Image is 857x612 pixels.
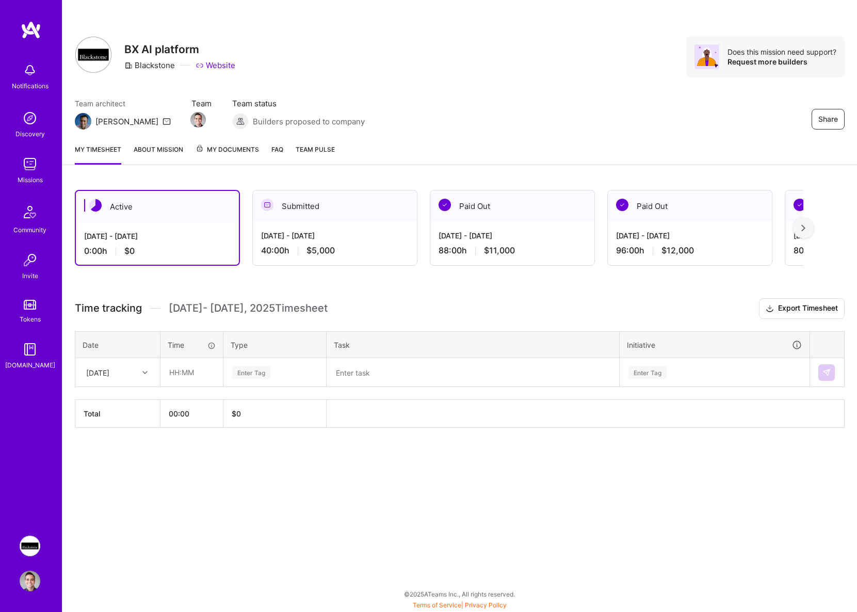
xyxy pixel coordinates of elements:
[766,303,774,314] i: icon Download
[160,400,223,428] th: 00:00
[608,190,772,222] div: Paid Out
[142,370,148,375] i: icon Chevron
[169,302,328,315] span: [DATE] - [DATE] , 2025 Timesheet
[168,340,216,350] div: Time
[627,339,802,351] div: Initiative
[17,571,43,591] a: User Avatar
[86,367,109,378] div: [DATE]
[76,191,239,222] div: Active
[124,61,133,70] i: icon CompanyGray
[327,331,620,358] th: Task
[75,400,160,428] th: Total
[75,144,121,165] a: My timesheet
[20,314,41,325] div: Tokens
[616,230,764,241] div: [DATE] - [DATE]
[21,21,41,39] img: logo
[759,298,845,319] button: Export Timesheet
[12,80,48,91] div: Notifications
[24,300,36,310] img: tokens
[5,360,55,371] div: [DOMAIN_NAME]
[694,44,719,69] img: Avatar
[190,112,206,127] img: Team Member Avatar
[261,245,409,256] div: 40:00 h
[822,368,831,377] img: Submit
[261,230,409,241] div: [DATE] - [DATE]
[124,43,235,56] h3: BX AI platform
[628,364,667,380] div: Enter Tag
[15,128,45,139] div: Discovery
[20,339,40,360] img: guide book
[75,113,91,130] img: Team Architect
[232,98,365,109] span: Team status
[196,144,259,165] a: My Documents
[75,36,112,73] img: Company Logo
[62,581,857,607] div: © 2025 ATeams Inc., All rights reserved.
[18,174,43,185] div: Missions
[124,60,175,71] div: Blackstone
[232,364,270,380] div: Enter Tag
[17,536,43,556] a: Blackstone: BX AI platform
[801,224,805,232] img: right
[13,224,46,235] div: Community
[818,114,838,124] span: Share
[163,117,171,125] i: icon Mail
[84,246,231,256] div: 0:00 h
[439,245,586,256] div: 88:00 h
[161,359,222,386] input: HH:MM
[89,199,102,212] img: Active
[191,111,205,128] a: Team Member Avatar
[124,246,135,256] span: $0
[20,108,40,128] img: discovery
[95,116,158,127] div: [PERSON_NAME]
[413,601,507,609] span: |
[484,245,515,256] span: $11,000
[812,109,845,130] button: Share
[232,113,249,130] img: Builders proposed to company
[84,231,231,241] div: [DATE] - [DATE]
[75,302,142,315] span: Time tracking
[661,245,694,256] span: $12,000
[22,270,38,281] div: Invite
[271,144,283,165] a: FAQ
[232,409,241,418] span: $ 0
[413,601,461,609] a: Terms of Service
[306,245,335,256] span: $5,000
[261,199,273,211] img: Submitted
[134,144,183,165] a: About Mission
[439,230,586,241] div: [DATE] - [DATE]
[794,199,806,211] img: Paid Out
[616,199,628,211] img: Paid Out
[727,47,836,57] div: Does this mission need support?
[223,331,327,358] th: Type
[18,200,42,224] img: Community
[196,144,259,155] span: My Documents
[20,536,40,556] img: Blackstone: BX AI platform
[196,60,235,71] a: Website
[253,116,365,127] span: Builders proposed to company
[191,98,212,109] span: Team
[727,57,836,67] div: Request more builders
[253,190,417,222] div: Submitted
[75,331,160,358] th: Date
[430,190,594,222] div: Paid Out
[20,60,40,80] img: bell
[20,154,40,174] img: teamwork
[616,245,764,256] div: 96:00 h
[439,199,451,211] img: Paid Out
[296,144,335,165] a: Team Pulse
[20,571,40,591] img: User Avatar
[75,98,171,109] span: Team architect
[20,250,40,270] img: Invite
[465,601,507,609] a: Privacy Policy
[296,146,335,153] span: Team Pulse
